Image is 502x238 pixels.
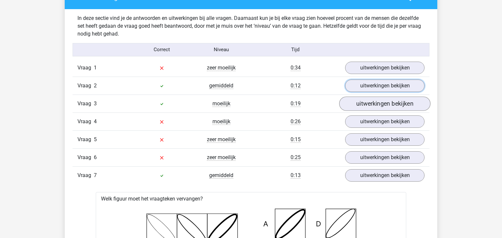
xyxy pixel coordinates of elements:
[291,65,301,71] span: 0:34
[291,118,301,125] span: 0:26
[77,64,94,72] span: Vraag
[345,169,425,182] a: uitwerkingen bekijken
[251,46,340,53] div: Tijd
[345,115,425,128] a: uitwerkingen bekijken
[345,133,425,146] a: uitwerkingen bekijken
[209,82,233,89] span: gemiddeld
[94,118,97,125] span: 4
[291,100,301,107] span: 0:19
[77,136,94,143] span: Vraag
[212,118,230,125] span: moeilijk
[207,65,236,71] span: zeer moeilijk
[207,154,236,161] span: zeer moeilijk
[94,100,97,107] span: 3
[291,172,301,179] span: 0:13
[77,82,94,90] span: Vraag
[339,97,430,111] a: uitwerkingen bekijken
[207,136,236,143] span: zeer moeilijk
[291,136,301,143] span: 0:15
[291,154,301,161] span: 0:25
[94,154,97,160] span: 6
[345,80,425,92] a: uitwerkingen bekijken
[192,46,251,53] div: Niveau
[73,14,429,38] div: In deze sectie vind je de antwoorden en uitwerkingen bij alle vragen. Daarnaast kun je bij elke v...
[77,100,94,108] span: Vraag
[94,65,97,71] span: 1
[77,171,94,179] span: Vraag
[94,82,97,89] span: 2
[345,151,425,164] a: uitwerkingen bekijken
[291,82,301,89] span: 0:12
[345,62,425,74] a: uitwerkingen bekijken
[209,172,233,179] span: gemiddeld
[94,172,97,178] span: 7
[212,100,230,107] span: moeilijk
[77,154,94,161] span: Vraag
[94,136,97,142] span: 5
[77,118,94,126] span: Vraag
[132,46,192,53] div: Correct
